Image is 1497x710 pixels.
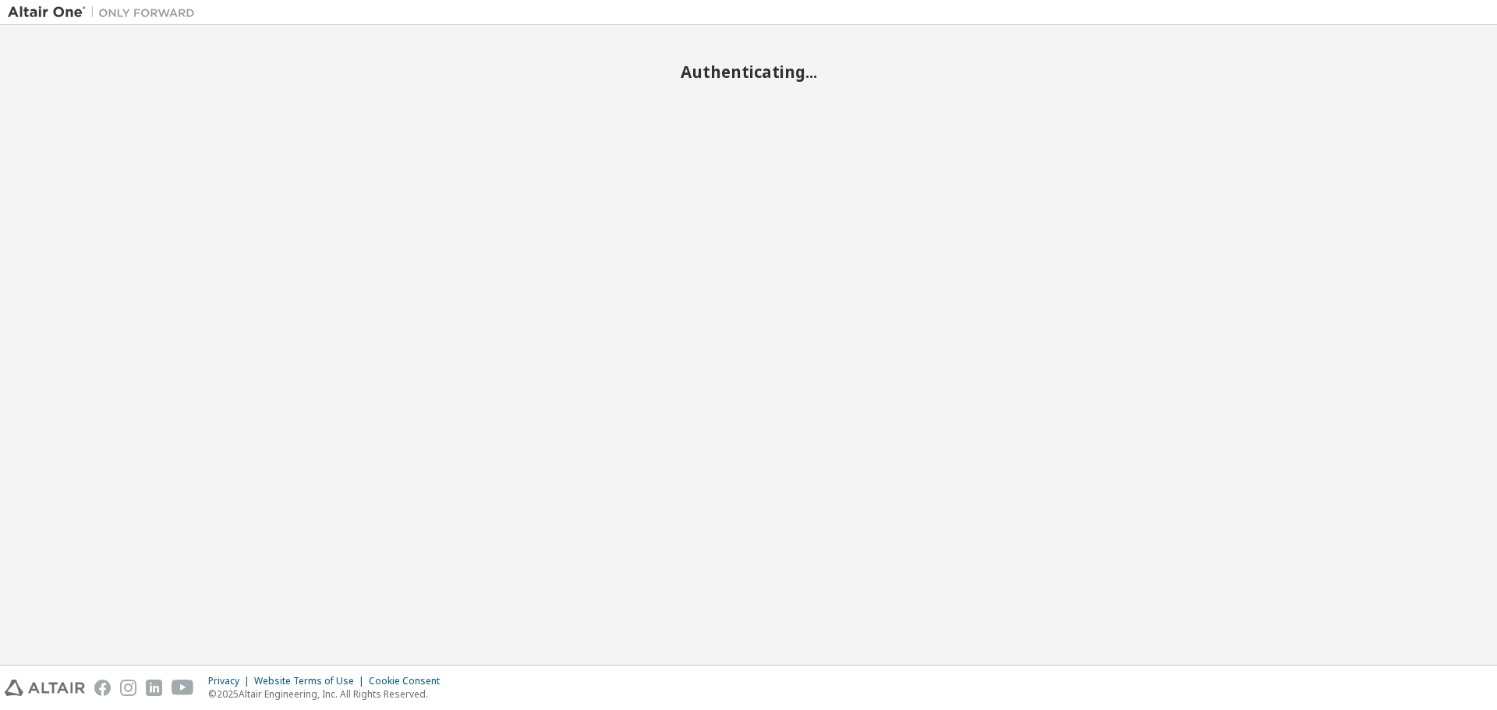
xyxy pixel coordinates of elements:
img: facebook.svg [94,680,111,696]
div: Cookie Consent [369,675,449,687]
div: Website Terms of Use [254,675,369,687]
img: instagram.svg [120,680,136,696]
img: Altair One [8,5,203,20]
p: © 2025 Altair Engineering, Inc. All Rights Reserved. [208,687,449,701]
img: linkedin.svg [146,680,162,696]
img: altair_logo.svg [5,680,85,696]
h2: Authenticating... [8,62,1489,82]
img: youtube.svg [172,680,194,696]
div: Privacy [208,675,254,687]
